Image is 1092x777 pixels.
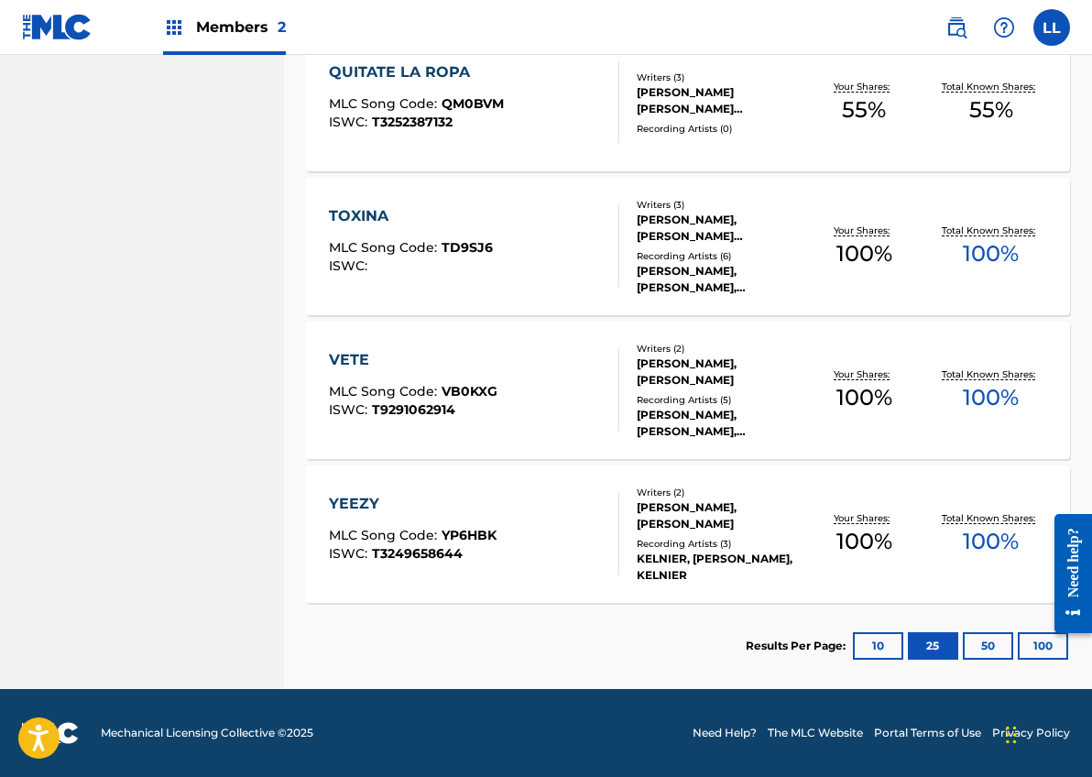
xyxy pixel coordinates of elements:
[637,537,801,551] div: Recording Artists ( 3 )
[442,239,493,256] span: TD9SJ6
[834,511,894,525] p: Your Shares:
[853,632,903,660] button: 10
[836,381,892,414] span: 100 %
[442,527,497,543] span: YP6HBK
[329,61,504,83] div: QUITATE LA ROPA
[637,551,801,584] div: KELNIER, [PERSON_NAME], KELNIER
[942,367,1040,381] p: Total Known Shares:
[372,545,463,562] span: T3249658644
[329,257,372,274] span: ISWC :
[196,16,286,38] span: Members
[329,383,442,399] span: MLC Song Code :
[278,18,286,36] span: 2
[1018,632,1068,660] button: 100
[834,224,894,237] p: Your Shares:
[986,9,1022,46] div: Help
[963,632,1013,660] button: 50
[746,638,850,654] p: Results Per Page:
[942,80,1040,93] p: Total Known Shares:
[1041,496,1092,652] iframe: Resource Center
[163,16,185,38] img: Top Rightsholders
[963,525,1019,558] span: 100 %
[637,198,801,212] div: Writers ( 3 )
[329,205,493,227] div: TOXINA
[834,367,894,381] p: Your Shares:
[101,725,313,741] span: Mechanical Licensing Collective © 2025
[1006,707,1017,762] div: Drag
[22,722,79,744] img: logo
[442,383,497,399] span: VB0KXG
[372,114,453,130] span: T3252387132
[637,393,801,407] div: Recording Artists ( 5 )
[942,511,1040,525] p: Total Known Shares:
[963,381,1019,414] span: 100 %
[637,342,801,356] div: Writers ( 2 )
[836,525,892,558] span: 100 %
[942,224,1040,237] p: Total Known Shares:
[637,71,801,84] div: Writers ( 3 )
[329,349,497,371] div: VETE
[834,80,894,93] p: Your Shares:
[637,249,801,263] div: Recording Artists ( 6 )
[874,725,981,741] a: Portal Terms of Use
[993,16,1015,38] img: help
[329,527,442,543] span: MLC Song Code :
[306,34,1070,171] a: QUITATE LA ROPAMLC Song Code:QM0BVMISWC:T3252387132Writers (3)[PERSON_NAME] [PERSON_NAME] [PERSON...
[329,493,497,515] div: YEEZY
[637,486,801,499] div: Writers ( 2 )
[637,356,801,388] div: [PERSON_NAME], [PERSON_NAME]
[22,14,93,40] img: MLC Logo
[842,93,886,126] span: 55 %
[442,95,504,112] span: QM0BVM
[637,407,801,440] div: [PERSON_NAME], [PERSON_NAME], [PERSON_NAME], [PERSON_NAME], [PERSON_NAME]
[945,16,967,38] img: search
[637,499,801,532] div: [PERSON_NAME], [PERSON_NAME]
[329,545,372,562] span: ISWC :
[836,237,892,270] span: 100 %
[306,178,1070,315] a: TOXINAMLC Song Code:TD9SJ6ISWC:Writers (3)[PERSON_NAME], [PERSON_NAME] [PERSON_NAME] [PERSON_NAME...
[768,725,863,741] a: The MLC Website
[908,632,958,660] button: 25
[372,401,455,418] span: T9291062914
[329,114,372,130] span: ISWC :
[938,9,975,46] a: Public Search
[637,84,801,117] div: [PERSON_NAME] [PERSON_NAME] [PERSON_NAME] PRIMERA
[329,239,442,256] span: MLC Song Code :
[329,95,442,112] span: MLC Song Code :
[1033,9,1070,46] div: User Menu
[306,465,1070,603] a: YEEZYMLC Song Code:YP6HBKISWC:T3249658644Writers (2)[PERSON_NAME], [PERSON_NAME]Recording Artists...
[693,725,757,741] a: Need Help?
[637,212,801,245] div: [PERSON_NAME], [PERSON_NAME] [PERSON_NAME] [PERSON_NAME]
[306,322,1070,459] a: VETEMLC Song Code:VB0KXGISWC:T9291062914Writers (2)[PERSON_NAME], [PERSON_NAME]Recording Artists ...
[637,122,801,136] div: Recording Artists ( 0 )
[963,237,1019,270] span: 100 %
[969,93,1013,126] span: 55 %
[1000,689,1092,777] iframe: Chat Widget
[329,401,372,418] span: ISWC :
[992,725,1070,741] a: Privacy Policy
[637,263,801,296] div: [PERSON_NAME], [PERSON_NAME], [PERSON_NAME], [PERSON_NAME], [PERSON_NAME]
